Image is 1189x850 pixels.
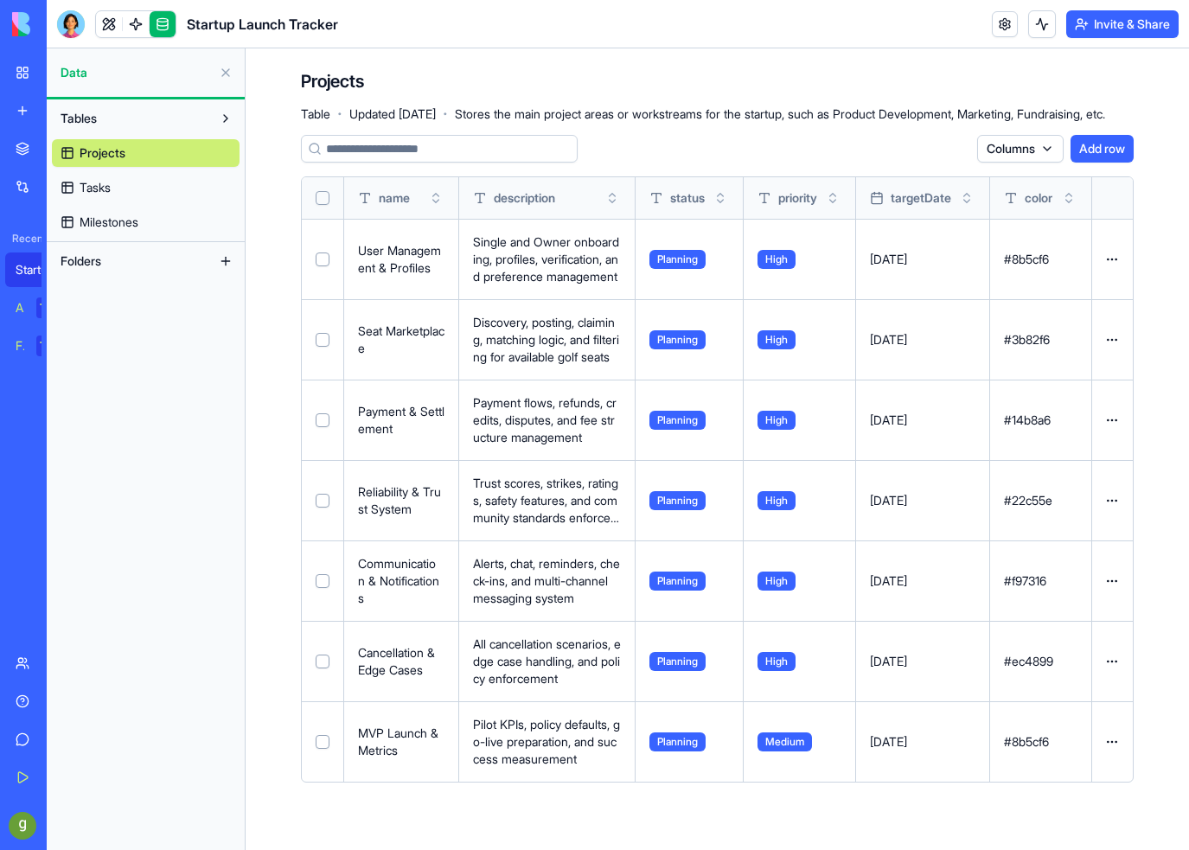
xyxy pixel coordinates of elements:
[337,100,342,128] span: ·
[1025,189,1052,207] span: color
[36,297,64,318] div: TRY
[1098,648,1126,675] button: Open menu
[379,189,410,207] span: name
[52,208,240,236] a: Milestones
[455,105,1105,123] span: Stores the main project areas or workstreams for the startup, such as Product Development, Market...
[443,100,448,128] span: ·
[870,412,975,429] p: [DATE]
[316,574,329,588] button: Select row
[870,331,975,348] p: [DATE]
[649,491,706,510] span: Planning
[778,189,817,207] span: priority
[758,250,796,269] span: High
[870,492,975,509] p: [DATE]
[1004,572,1077,590] p: #f97316
[61,110,97,127] span: Tables
[758,330,796,349] span: High
[301,69,364,93] h4: Projects
[1004,653,1077,670] p: #ec4899
[473,555,621,607] p: Alerts, chat, reminders, check-ins, and multi-channel messaging system
[358,644,444,679] p: Cancellation & Edge Cases
[52,105,212,132] button: Tables
[316,655,329,668] button: Select row
[316,252,329,266] button: Select row
[1060,189,1077,207] button: Toggle sort
[649,732,706,751] span: Planning
[1098,728,1126,756] button: Open menu
[1004,251,1077,268] p: #8b5cf6
[870,733,975,751] p: [DATE]
[1004,492,1077,509] p: #22c55e
[649,572,706,591] span: Planning
[12,12,119,36] img: logo
[758,411,796,430] span: High
[358,555,444,607] p: Communication & Notifications
[758,572,796,591] span: High
[649,652,706,671] span: Planning
[670,189,705,207] span: status
[870,572,975,590] p: [DATE]
[494,189,555,207] span: description
[9,812,36,840] img: ACg8ocLpLoq2gNsRT_iY0m7gqrEMzuvJ0QWxo5XSmg_ta3C40QP0YA=s96-c
[649,330,706,349] span: Planning
[427,189,444,207] button: Toggle sort
[52,247,212,275] button: Folders
[316,413,329,427] button: Select row
[1098,246,1126,273] button: Open menu
[473,233,621,285] p: Single and Owner onboarding, profiles, verification, and preference management
[16,337,24,355] div: Feedback Form
[1098,487,1126,514] button: Open menu
[649,250,706,269] span: Planning
[349,105,436,123] span: Updated [DATE]
[758,732,812,751] span: Medium
[712,189,729,207] button: Toggle sort
[316,494,329,508] button: Select row
[473,475,621,527] p: Trust scores, strikes, ratings, safety features, and community standards enforcement
[80,179,111,196] span: Tasks
[1066,10,1179,38] button: Invite & Share
[1098,326,1126,354] button: Open menu
[977,135,1064,163] button: Columns
[80,214,138,231] span: Milestones
[1004,733,1077,751] p: #8b5cf6
[473,314,621,366] p: Discovery, posting, claiming, matching logic, and filtering for available golf seats
[358,242,444,277] p: User Management & Profiles
[301,105,330,123] span: Table
[473,716,621,768] p: Pilot KPIs, policy defaults, go-live preparation, and success measurement
[358,403,444,438] p: Payment & Settlement
[1098,567,1126,595] button: Open menu
[5,252,74,287] a: Startup Launch Tracker
[870,251,975,268] p: [DATE]
[604,189,621,207] button: Toggle sort
[358,483,444,518] p: Reliability & Trust System
[358,725,444,759] p: MVP Launch & Metrics
[870,653,975,670] p: [DATE]
[1004,331,1077,348] p: #3b82f6
[80,144,125,162] span: Projects
[61,64,212,81] span: Data
[316,333,329,347] button: Select row
[824,189,841,207] button: Toggle sort
[1098,406,1126,434] button: Open menu
[1071,135,1134,163] button: Add row
[958,189,975,207] button: Toggle sort
[473,394,621,446] p: Payment flows, refunds, credits, disputes, and fee structure management
[187,14,338,35] span: Startup Launch Tracker
[5,232,42,246] span: Recent
[52,139,240,167] a: Projects
[758,491,796,510] span: High
[1004,412,1077,429] p: #14b8a6
[758,652,796,671] span: High
[16,299,24,316] div: AI Logo Generator
[891,189,951,207] span: targetDate
[358,323,444,357] p: Seat Marketplace
[5,329,74,363] a: Feedback FormTRY
[52,174,240,201] a: Tasks
[473,636,621,687] p: All cancellation scenarios, edge case handling, and policy enforcement
[316,735,329,749] button: Select row
[5,291,74,325] a: AI Logo GeneratorTRY
[36,336,64,356] div: TRY
[61,252,101,270] span: Folders
[649,411,706,430] span: Planning
[16,261,64,278] div: Startup Launch Tracker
